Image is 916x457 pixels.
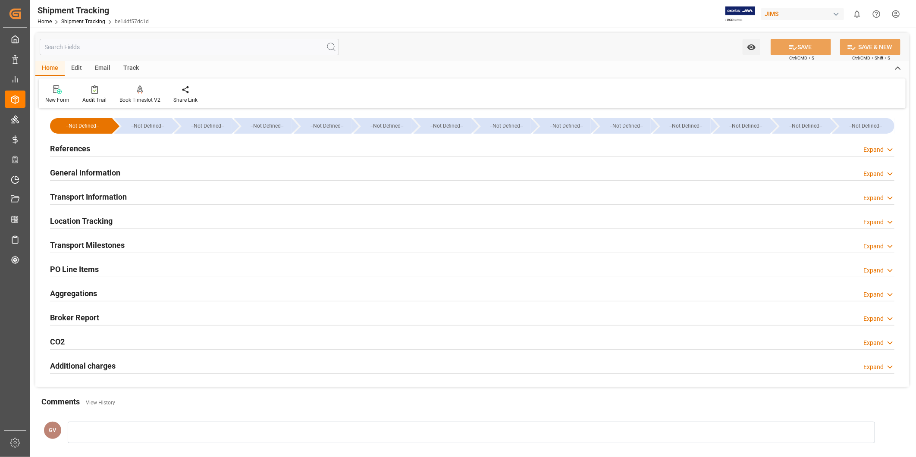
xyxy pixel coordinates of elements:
[725,6,755,22] img: Exertis%20JAM%20-%20Email%20Logo.jpg_1722504956.jpg
[234,118,292,134] div: --Not Defined--
[117,61,145,76] div: Track
[38,4,149,17] div: Shipment Tracking
[832,118,894,134] div: --Not Defined--
[789,55,814,61] span: Ctrl/CMD + S
[243,118,292,134] div: --Not Defined--
[35,61,65,76] div: Home
[82,96,107,104] div: Audit Trail
[50,118,112,134] div: --Not Defined--
[863,290,884,299] div: Expand
[302,118,351,134] div: --Not Defined--
[173,96,198,104] div: Share Link
[863,338,884,347] div: Expand
[533,118,591,134] div: --Not Defined--
[867,4,886,24] button: Help Center
[294,118,351,134] div: --Not Defined--
[174,118,232,134] div: --Not Defined--
[50,360,116,372] h2: Additional charges
[183,118,232,134] div: --Not Defined--
[863,314,884,323] div: Expand
[50,167,120,178] h2: General Information
[863,194,884,203] div: Expand
[65,61,88,76] div: Edit
[847,4,867,24] button: show 0 new notifications
[713,118,771,134] div: --Not Defined--
[50,263,99,275] h2: PO Line Items
[114,118,172,134] div: --Not Defined--
[50,215,113,227] h2: Location Tracking
[863,363,884,372] div: Expand
[414,118,471,134] div: --Not Defined--
[40,39,339,55] input: Search Fields
[781,118,830,134] div: --Not Defined--
[722,118,771,134] div: --Not Defined--
[59,118,106,134] div: --Not Defined--
[863,218,884,227] div: Expand
[50,312,99,323] h2: Broker Report
[482,118,531,134] div: --Not Defined--
[354,118,411,134] div: --Not Defined--
[474,118,531,134] div: --Not Defined--
[49,427,56,433] span: GV
[38,19,52,25] a: Home
[863,242,884,251] div: Expand
[761,8,844,20] div: JIMS
[422,118,471,134] div: --Not Defined--
[50,191,127,203] h2: Transport Information
[88,61,117,76] div: Email
[45,96,69,104] div: New Form
[863,145,884,154] div: Expand
[50,288,97,299] h2: Aggregations
[50,143,90,154] h2: References
[41,396,80,407] h2: Comments
[863,169,884,178] div: Expand
[119,96,160,104] div: Book Timeslot V2
[743,39,760,55] button: open menu
[761,6,847,22] button: JIMS
[771,39,831,55] button: SAVE
[50,336,65,347] h2: CO2
[852,55,890,61] span: Ctrl/CMD + Shift + S
[602,118,651,134] div: --Not Defined--
[86,400,115,406] a: View History
[50,239,125,251] h2: Transport Milestones
[123,118,172,134] div: --Not Defined--
[662,118,711,134] div: --Not Defined--
[863,266,884,275] div: Expand
[772,118,830,134] div: --Not Defined--
[840,39,900,55] button: SAVE & NEW
[362,118,411,134] div: --Not Defined--
[841,118,890,134] div: --Not Defined--
[653,118,711,134] div: --Not Defined--
[61,19,105,25] a: Shipment Tracking
[542,118,591,134] div: --Not Defined--
[593,118,651,134] div: --Not Defined--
